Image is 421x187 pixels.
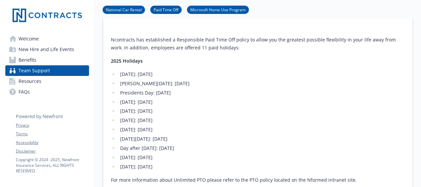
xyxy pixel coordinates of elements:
a: Privacy [16,122,89,128]
li: Day after [DATE]: [DATE] [118,144,405,152]
span: Welcome [19,33,39,44]
a: Paid Time Off [150,6,182,13]
a: New Hire and Life Events [5,44,89,55]
a: Disclaimer [16,148,89,154]
a: Benefits [5,55,89,65]
li: [PERSON_NAME][DATE]: [DATE] [118,80,405,88]
span: Team Support [19,65,50,76]
span: FAQs [19,87,30,97]
a: Terms [16,131,89,137]
a: Welcome [5,33,89,44]
a: National Car Rental [103,6,145,13]
li: [DATE]: [DATE] [118,163,405,171]
a: Resources [5,76,89,87]
li: [DATE][DATE]: [DATE] [118,135,405,143]
p: Ncontracts has established a Responsible Paid Time Off policy to allow you the greatest possible ... [111,36,405,52]
li: [DATE]: [DATE] [118,107,405,115]
li: [DATE]: [DATE] [118,126,405,134]
a: Team Support [5,65,89,76]
a: FAQs [5,87,89,97]
li: [DATE]: [DATE] [118,98,405,106]
p: For more information about Unlimited PTO please refer to the PTO policy located on the Nformed in... [111,176,405,184]
li: [DATE]: [DATE] [118,154,405,161]
li: Presidents Day: [DATE] [118,89,405,97]
span: Resources [19,76,41,87]
a: Accessibility [16,140,89,146]
p: Copyright © 2024 - 2025 , Newfront Insurance Services, ALL RIGHTS RESERVED [16,157,89,174]
a: Microsoft Home Use Program [187,6,249,13]
span: Benefits [19,55,36,65]
li: [DATE]: [DATE] [118,70,405,78]
span: New Hire and Life Events [19,44,74,55]
strong: 2025 Holidays [111,58,143,64]
li: [DATE]: [DATE] [118,116,405,124]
